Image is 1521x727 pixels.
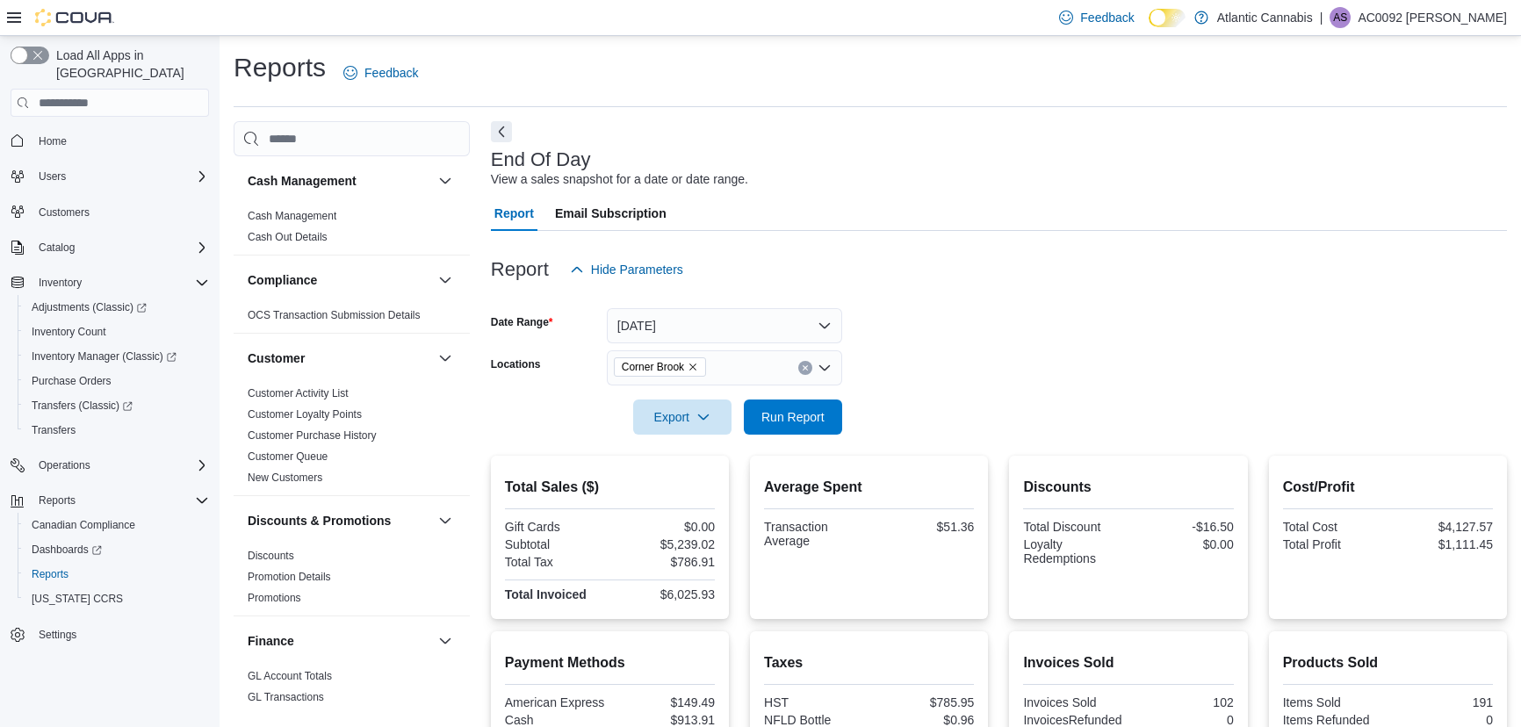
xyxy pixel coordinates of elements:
[234,205,470,255] div: Cash Management
[234,666,470,715] div: Finance
[25,346,184,367] a: Inventory Manager (Classic)
[1358,7,1507,28] p: AC0092 [PERSON_NAME]
[1132,713,1234,727] div: 0
[39,458,90,472] span: Operations
[248,407,362,421] span: Customer Loyalty Points
[688,362,698,372] button: Remove Corner Brook from selection in this group
[32,518,135,532] span: Canadian Compliance
[435,170,456,191] button: Cash Management
[35,9,114,26] img: Cova
[32,567,68,581] span: Reports
[25,371,119,392] a: Purchase Orders
[18,320,216,344] button: Inventory Count
[32,349,177,363] span: Inventory Manager (Classic)
[505,477,715,498] h2: Total Sales ($)
[613,555,715,569] div: $786.91
[234,50,326,85] h1: Reports
[248,386,349,400] span: Customer Activity List
[1283,520,1385,534] div: Total Cost
[32,399,133,413] span: Transfers (Classic)
[25,395,140,416] a: Transfers (Classic)
[248,549,294,563] span: Discounts
[32,272,209,293] span: Inventory
[32,166,73,187] button: Users
[32,201,209,223] span: Customers
[435,270,456,291] button: Compliance
[1023,477,1233,498] h2: Discounts
[248,570,331,584] span: Promotion Details
[505,713,607,727] div: Cash
[248,670,332,682] a: GL Account Totals
[248,172,357,190] h3: Cash Management
[4,270,216,295] button: Inventory
[613,520,715,534] div: $0.00
[1023,695,1125,709] div: Invoices Sold
[1283,537,1385,551] div: Total Profit
[1283,477,1493,498] h2: Cost/Profit
[505,555,607,569] div: Total Tax
[505,652,715,673] h2: Payment Methods
[248,592,301,604] a: Promotions
[644,399,721,435] span: Export
[364,64,418,82] span: Feedback
[25,588,130,609] a: [US_STATE] CCRS
[25,321,113,342] a: Inventory Count
[39,628,76,642] span: Settings
[1149,9,1186,27] input: Dark Mode
[435,510,456,531] button: Discounts & Promotions
[873,520,975,534] div: $51.36
[248,669,332,683] span: GL Account Totals
[1391,520,1493,534] div: $4,127.57
[248,471,322,484] a: New Customers
[1283,713,1385,727] div: Items Refunded
[32,374,112,388] span: Purchase Orders
[873,713,975,727] div: $0.96
[764,695,866,709] div: HST
[336,55,425,90] a: Feedback
[11,120,209,693] nav: Complex example
[4,127,216,153] button: Home
[613,587,715,601] div: $6,025.93
[1283,695,1385,709] div: Items Sold
[1023,652,1233,673] h2: Invoices Sold
[18,513,216,537] button: Canadian Compliance
[491,357,541,371] label: Locations
[1217,7,1313,28] p: Atlantic Cannabis
[764,652,974,673] h2: Taxes
[248,230,328,244] span: Cash Out Details
[25,539,209,560] span: Dashboards
[25,564,76,585] a: Reports
[32,490,83,511] button: Reports
[505,587,587,601] strong: Total Invoiced
[25,588,209,609] span: Washington CCRS
[25,539,109,560] a: Dashboards
[4,235,216,260] button: Catalog
[32,237,209,258] span: Catalog
[32,131,74,152] a: Home
[1149,27,1150,28] span: Dark Mode
[32,325,106,339] span: Inventory Count
[49,47,209,82] span: Load All Apps in [GEOGRAPHIC_DATA]
[248,309,421,321] a: OCS Transaction Submission Details
[234,545,470,615] div: Discounts & Promotions
[32,543,102,557] span: Dashboards
[248,632,431,650] button: Finance
[248,349,431,367] button: Customer
[764,520,866,548] div: Transaction Average
[248,450,328,463] a: Customer Queue
[1391,713,1493,727] div: 0
[248,209,336,223] span: Cash Management
[248,471,322,485] span: New Customers
[613,537,715,551] div: $5,239.02
[761,408,825,426] span: Run Report
[505,695,607,709] div: American Express
[25,420,209,441] span: Transfers
[248,450,328,464] span: Customer Queue
[25,371,209,392] span: Purchase Orders
[18,587,216,611] button: [US_STATE] CCRS
[1320,7,1323,28] p: |
[25,346,209,367] span: Inventory Manager (Classic)
[798,361,812,375] button: Clear input
[248,210,336,222] a: Cash Management
[613,695,715,709] div: $149.49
